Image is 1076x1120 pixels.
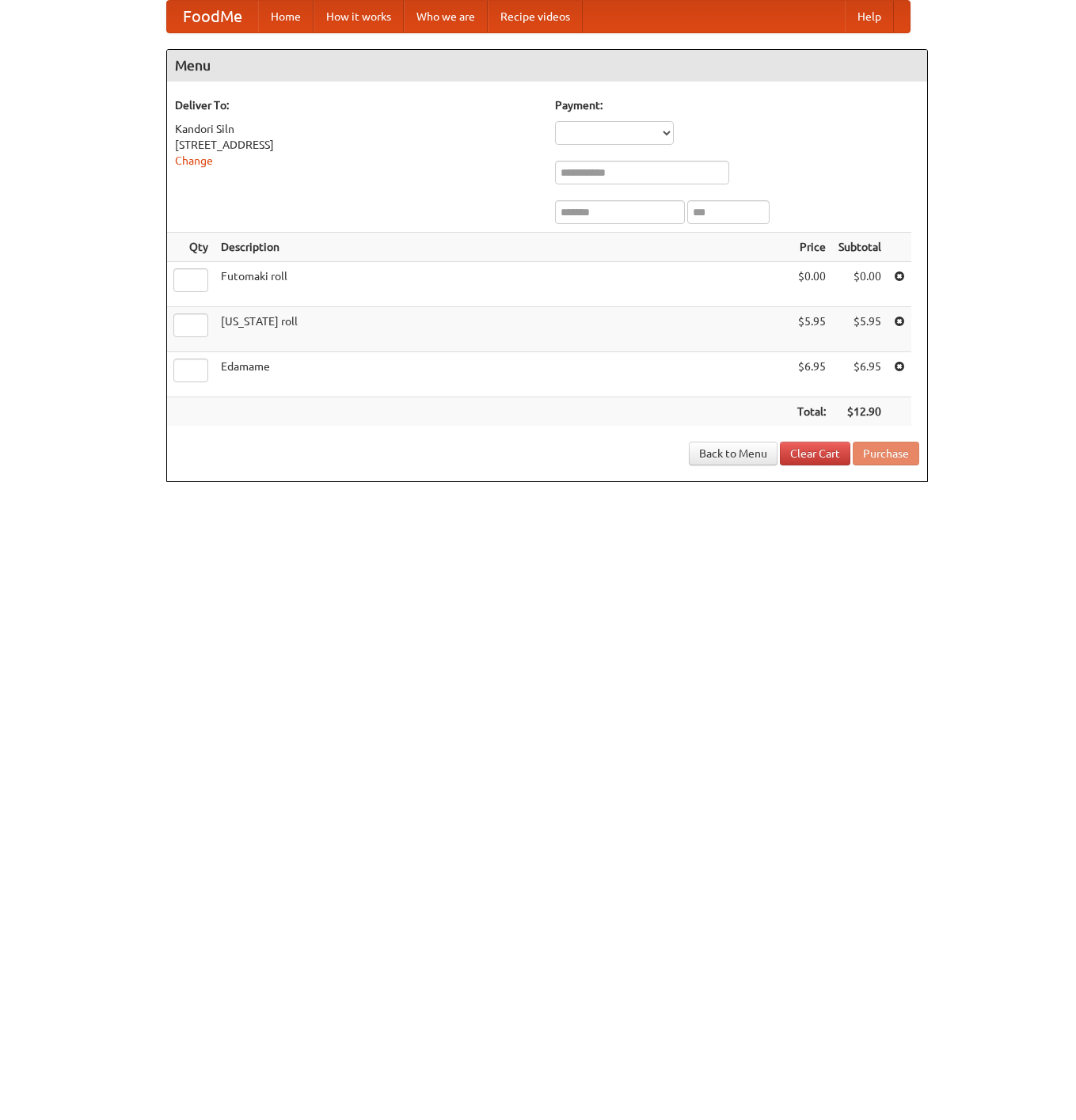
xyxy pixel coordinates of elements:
[555,97,919,113] h5: Payment:
[215,352,791,397] td: Edamame
[175,121,539,137] div: Kandori Siln
[167,50,927,82] h4: Menu
[167,233,215,262] th: Qty
[215,233,791,262] th: Description
[175,97,539,113] h5: Deliver To:
[791,352,832,397] td: $6.95
[791,233,832,262] th: Price
[167,1,258,32] a: FoodMe
[791,262,832,307] td: $0.00
[832,233,888,262] th: Subtotal
[780,442,850,465] a: Clear Cart
[832,397,888,427] th: $12.90
[215,307,791,352] td: [US_STATE] roll
[845,1,894,32] a: Help
[832,262,888,307] td: $0.00
[853,442,919,465] button: Purchase
[258,1,314,32] a: Home
[215,262,791,307] td: Futomaki roll
[689,442,778,465] a: Back to Menu
[791,397,832,427] th: Total:
[175,137,539,153] div: [STREET_ADDRESS]
[832,307,888,352] td: $5.95
[404,1,488,32] a: Who we are
[791,307,832,352] td: $5.95
[488,1,583,32] a: Recipe videos
[314,1,404,32] a: How it works
[175,154,213,167] a: Change
[832,352,888,397] td: $6.95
